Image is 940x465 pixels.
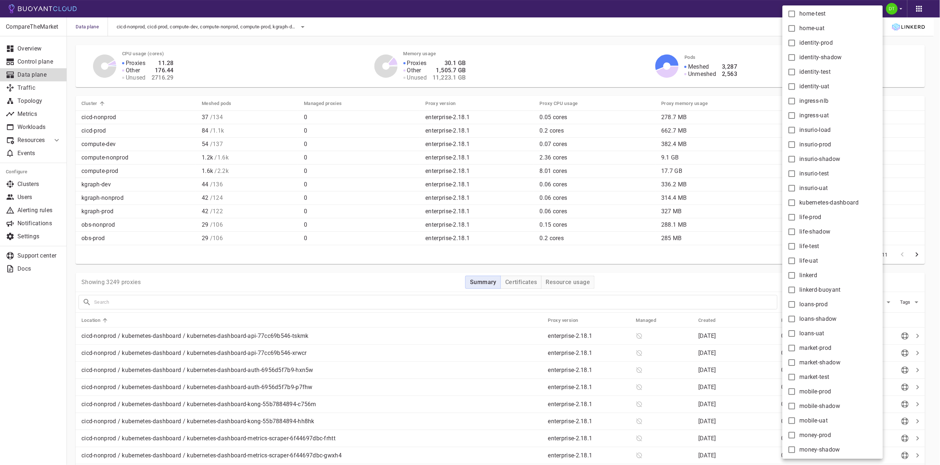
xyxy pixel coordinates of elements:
span: home-test [800,10,826,17]
span: insurio-test [800,170,829,177]
span: insurio-shadow [800,155,840,163]
span: ingress-uat [800,112,829,119]
span: home-uat [800,25,825,32]
span: life-test [800,243,820,250]
span: life-prod [800,214,822,221]
span: mobile-shadow [800,403,840,410]
span: money-prod [800,432,831,439]
span: identity-shadow [800,54,842,61]
span: mobile-uat [800,417,828,424]
span: life-uat [800,257,818,264]
span: insurio-prod [800,141,832,148]
span: identity-uat [800,83,830,90]
span: ingress-nlb [800,97,829,105]
span: identity-prod [800,39,833,46]
span: money-shadow [800,446,840,453]
span: identity-test [800,68,831,76]
span: loans-uat [800,330,825,337]
span: kubernetes-dashboard [800,199,859,206]
span: linkerd-buoyant [800,286,841,294]
span: market-shadow [800,359,841,366]
span: market-prod [800,344,832,352]
span: loans-prod [800,301,828,308]
span: loans-shadow [800,315,837,323]
span: insurio-load [800,126,831,134]
span: linkerd [800,272,818,279]
span: market-test [800,373,829,381]
span: life-shadow [800,228,831,235]
span: insurio-uat [800,185,828,192]
span: mobile-prod [800,388,831,395]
